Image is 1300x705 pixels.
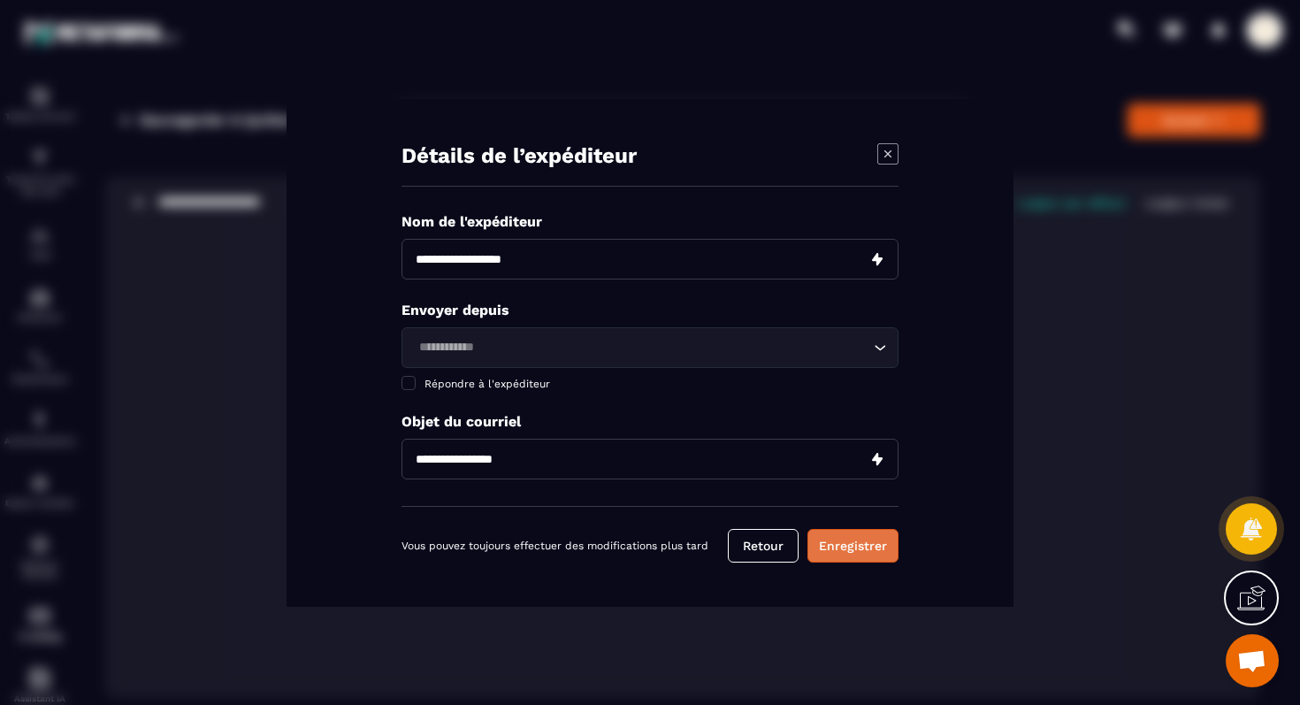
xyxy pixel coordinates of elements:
[401,213,899,230] p: Nom de l'expéditeur
[401,302,899,318] p: Envoyer depuis
[413,338,869,357] input: Search for option
[401,540,708,552] p: Vous pouvez toujours effectuer des modifications plus tard
[424,378,550,390] span: Répondre à l'expéditeur
[728,529,799,563] button: Retour
[807,529,899,563] button: Enregistrer
[401,327,899,368] div: Search for option
[401,143,637,168] h4: Détails de l’expéditeur
[1226,634,1279,687] div: Ouvrir le chat
[401,413,899,430] p: Objet du courriel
